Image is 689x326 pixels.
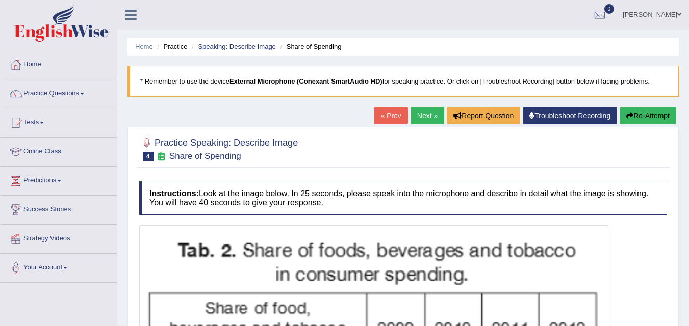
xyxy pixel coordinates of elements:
[149,189,199,198] b: Instructions:
[1,225,117,250] a: Strategy Videos
[277,42,341,51] li: Share of Spending
[447,107,520,124] button: Report Question
[155,42,187,51] li: Practice
[143,152,154,161] span: 4
[1,50,117,76] a: Home
[1,254,117,279] a: Your Account
[1,196,117,221] a: Success Stories
[139,135,298,161] h2: Practice Speaking: Describe Image
[169,151,241,161] small: Share of Spending
[127,66,679,97] blockquote: * Remember to use the device for speaking practice. Or click on [Troubleshoot Recording] button b...
[139,181,667,215] h4: Look at the image below. In 25 seconds, please speak into the microphone and describe in detail w...
[620,107,676,124] button: Re-Attempt
[1,167,117,192] a: Predictions
[1,108,117,134] a: Tests
[1,79,117,105] a: Practice Questions
[411,107,444,124] a: Next »
[135,43,153,50] a: Home
[604,4,615,14] span: 0
[523,107,617,124] a: Troubleshoot Recording
[198,43,275,50] a: Speaking: Describe Image
[229,77,382,85] b: External Microphone (Conexant SmartAudio HD)
[374,107,407,124] a: « Prev
[1,138,117,163] a: Online Class
[156,152,167,161] small: Exam occurring question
